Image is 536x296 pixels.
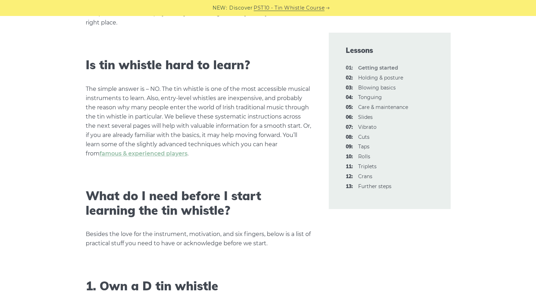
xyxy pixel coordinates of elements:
a: 13:Further steps [358,183,391,190]
p: The simple answer is – NO. The tin whistle is one of the most accessible musical instruments to l... [86,84,312,158]
span: Discover [229,4,253,12]
span: 08: [346,133,353,142]
a: PST10 - Tin Whistle Course [254,4,325,12]
span: 13: [346,182,353,191]
h2: What do I need before I start learning the tin whistle? [86,189,312,218]
a: 02:Holding & posture [358,75,403,81]
span: Lessons [346,45,434,55]
a: famous & experienced players [100,150,187,157]
span: 11: [346,163,353,171]
span: 07: [346,123,353,132]
h2: Is tin whistle hard to learn? [86,58,312,72]
a: 12:Crans [358,173,372,180]
a: 04:Tonguing [358,94,382,100]
span: 10: [346,153,353,161]
span: NEW: [213,4,227,12]
span: 06: [346,113,353,122]
a: 11:Triplets [358,163,377,170]
a: 03:Blowing basics [358,84,396,91]
span: 12: [346,172,353,181]
span: 02: [346,74,353,82]
strong: Getting started [358,65,398,71]
a: 07:Vibrato [358,124,377,130]
span: 04: [346,93,353,102]
a: 10:Rolls [358,153,370,160]
span: 01: [346,64,353,72]
a: 09:Taps [358,143,369,150]
span: 09: [346,143,353,151]
p: Besides the love for the instrument, motivation, and six fingers, below is a list of practical st... [86,230,312,248]
a: 05:Care & maintenance [358,104,408,110]
span: 05: [346,103,353,112]
h2: 1. Own a D tin whistle [86,279,312,294]
span: 03: [346,84,353,92]
a: 06:Slides [358,114,373,120]
a: 08:Cuts [358,134,369,140]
